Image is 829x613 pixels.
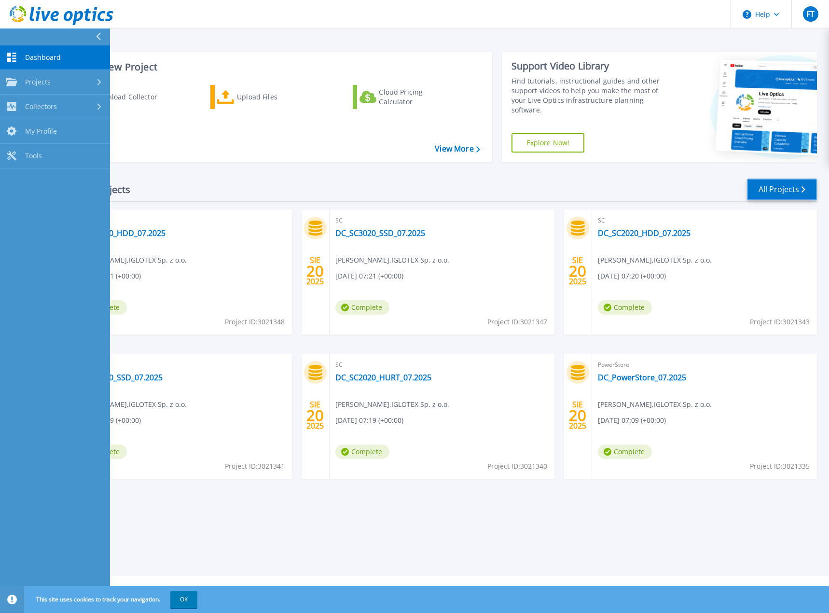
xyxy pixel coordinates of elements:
[598,415,666,426] span: [DATE] 07:09 (+00:00)
[747,179,817,200] a: All Projects
[335,228,425,238] a: DC_SC3020_SSD_07.2025
[806,10,815,18] span: FT
[335,271,403,281] span: [DATE] 07:21 (+00:00)
[750,317,810,327] span: Project ID: 3021343
[225,317,285,327] span: Project ID: 3021348
[73,228,166,238] a: DC_SC3020_HDD_07.2025
[237,87,314,107] div: Upload Files
[306,411,324,419] span: 20
[598,373,686,382] a: DC_PowerStore_07.2025
[73,360,286,370] span: SC
[25,78,51,86] span: Projects
[568,398,587,433] div: SIE 2025
[335,415,403,426] span: [DATE] 07:19 (+00:00)
[598,271,666,281] span: [DATE] 07:20 (+00:00)
[511,133,585,153] a: Explore Now!
[569,411,586,419] span: 20
[598,215,811,226] span: SC
[335,360,549,370] span: SC
[569,267,586,275] span: 20
[598,300,652,315] span: Complete
[598,445,652,459] span: Complete
[435,144,480,153] a: View More
[25,102,57,111] span: Collectors
[598,360,811,370] span: PowerStore
[225,461,285,472] span: Project ID: 3021341
[73,373,163,382] a: DC_SC2020_SSD_07.2025
[335,255,449,265] span: [PERSON_NAME] , IGLOTEX Sp. z o.o.
[379,87,456,107] div: Cloud Pricing Calculator
[25,127,57,136] span: My Profile
[353,85,460,109] a: Cloud Pricing Calculator
[335,399,449,410] span: [PERSON_NAME] , IGLOTEX Sp. z o.o.
[750,461,810,472] span: Project ID: 3021335
[306,267,324,275] span: 20
[69,85,176,109] a: Download Collector
[335,445,389,459] span: Complete
[73,215,286,226] span: SC
[93,87,170,107] div: Download Collector
[306,253,324,289] div: SIE 2025
[487,461,547,472] span: Project ID: 3021340
[598,255,712,265] span: [PERSON_NAME] , IGLOTEX Sp. z o.o.
[598,399,712,410] span: [PERSON_NAME] , IGLOTEX Sp. z o.o.
[25,152,42,160] span: Tools
[335,300,389,315] span: Complete
[25,53,61,62] span: Dashboard
[335,373,431,382] a: DC_SC2020_HURT_07.2025
[210,85,318,109] a: Upload Files
[511,76,671,115] div: Find tutorials, instructional guides and other support videos to help you make the most of your L...
[335,215,549,226] span: SC
[73,399,187,410] span: [PERSON_NAME] , IGLOTEX Sp. z o.o.
[27,591,197,608] span: This site uses cookies to track your navigation.
[568,253,587,289] div: SIE 2025
[306,398,324,433] div: SIE 2025
[69,62,480,72] h3: Start a New Project
[73,255,187,265] span: [PERSON_NAME] , IGLOTEX Sp. z o.o.
[170,591,197,608] button: OK
[487,317,547,327] span: Project ID: 3021347
[598,228,691,238] a: DC_SC2020_HDD_07.2025
[511,60,671,72] div: Support Video Library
